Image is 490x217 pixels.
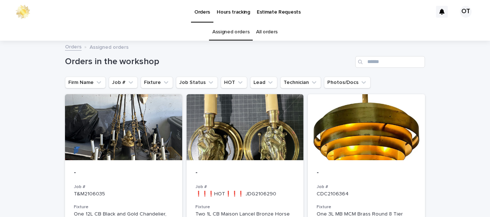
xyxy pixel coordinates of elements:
[74,184,173,190] h3: Job #
[195,184,295,190] h3: Job #
[65,77,106,88] button: Firm Name
[74,204,173,210] h3: Fixture
[176,77,218,88] button: Job Status
[221,77,247,88] button: HOT
[460,6,472,18] div: OT
[195,204,295,210] h3: Fixture
[317,184,416,190] h3: Job #
[195,191,295,197] p: ❗❗❗HOT❗❗❗ JDG2106290
[317,204,416,210] h3: Fixture
[317,191,416,197] p: CDC2106364
[355,56,425,68] input: Search
[65,42,82,51] a: Orders
[74,169,173,177] p: -
[109,77,138,88] button: Job #
[256,23,278,41] a: All orders
[74,191,173,197] p: T&M2106035
[141,77,173,88] button: Fixture
[212,23,249,41] a: Assigned orders
[90,43,129,51] p: Assigned orders
[324,77,371,88] button: Photos/Docs
[65,56,352,67] h1: Orders in the workshop
[280,77,321,88] button: Technician
[15,4,31,19] img: 0ffKfDbyRa2Iv8hnaAqg
[317,169,416,177] p: -
[250,77,277,88] button: Lead
[195,169,295,177] p: -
